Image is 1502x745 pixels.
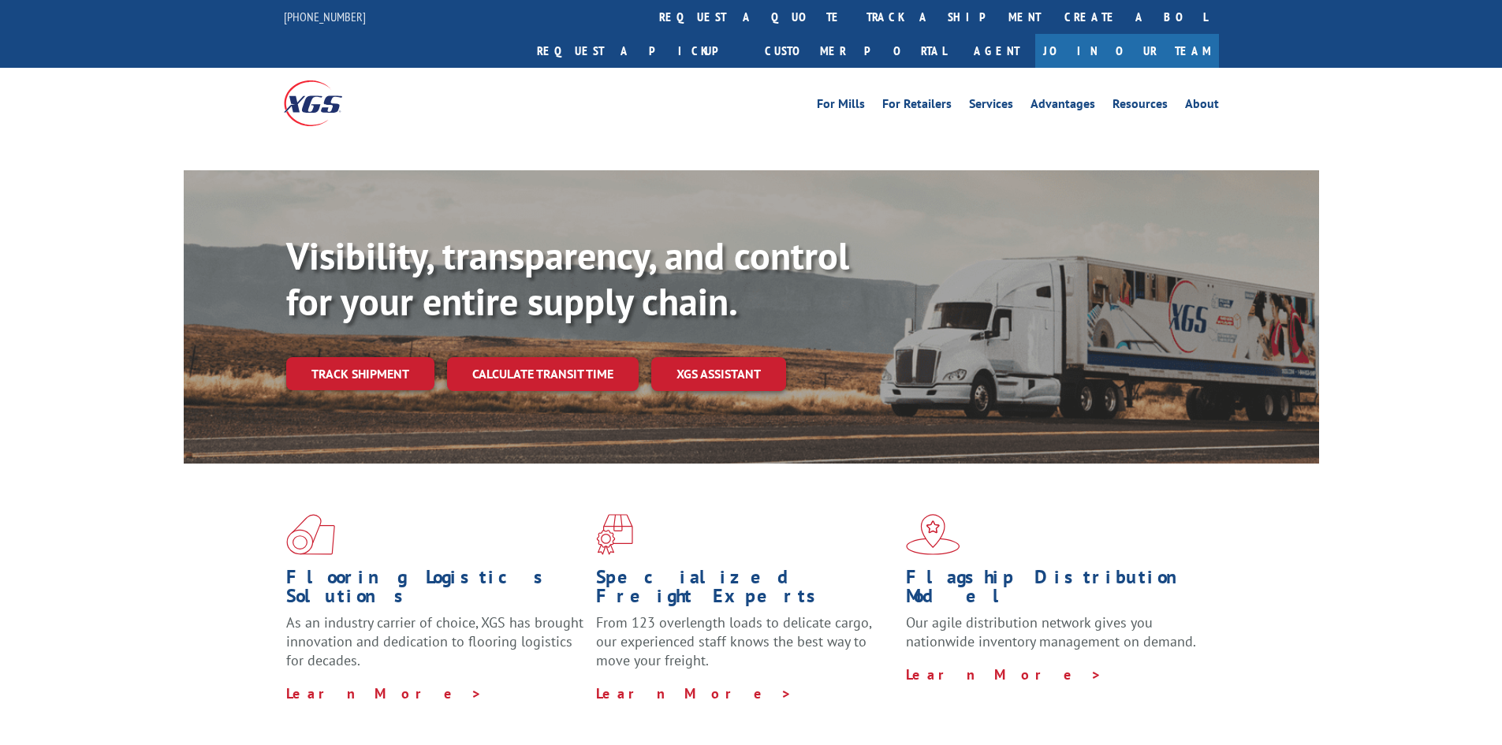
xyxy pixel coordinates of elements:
h1: Flagship Distribution Model [906,568,1204,613]
b: Visibility, transparency, and control for your entire supply chain. [286,231,849,326]
a: Learn More > [596,684,792,702]
a: Calculate transit time [447,357,639,391]
img: xgs-icon-focused-on-flooring-red [596,514,633,555]
a: Join Our Team [1035,34,1219,68]
a: Services [969,98,1013,115]
p: From 123 overlength loads to delicate cargo, our experienced staff knows the best way to move you... [596,613,894,684]
a: XGS ASSISTANT [651,357,786,391]
a: About [1185,98,1219,115]
a: Customer Portal [753,34,958,68]
span: Our agile distribution network gives you nationwide inventory management on demand. [906,613,1196,650]
span: As an industry carrier of choice, XGS has brought innovation and dedication to flooring logistics... [286,613,583,669]
a: Resources [1113,98,1168,115]
a: Agent [958,34,1035,68]
img: xgs-icon-flagship-distribution-model-red [906,514,960,555]
a: Request a pickup [525,34,753,68]
a: For Retailers [882,98,952,115]
img: xgs-icon-total-supply-chain-intelligence-red [286,514,335,555]
h1: Flooring Logistics Solutions [286,568,584,613]
a: [PHONE_NUMBER] [284,9,366,24]
a: Advantages [1031,98,1095,115]
a: Learn More > [286,684,483,702]
h1: Specialized Freight Experts [596,568,894,613]
a: Track shipment [286,357,434,390]
a: For Mills [817,98,865,115]
a: Learn More > [906,665,1102,684]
